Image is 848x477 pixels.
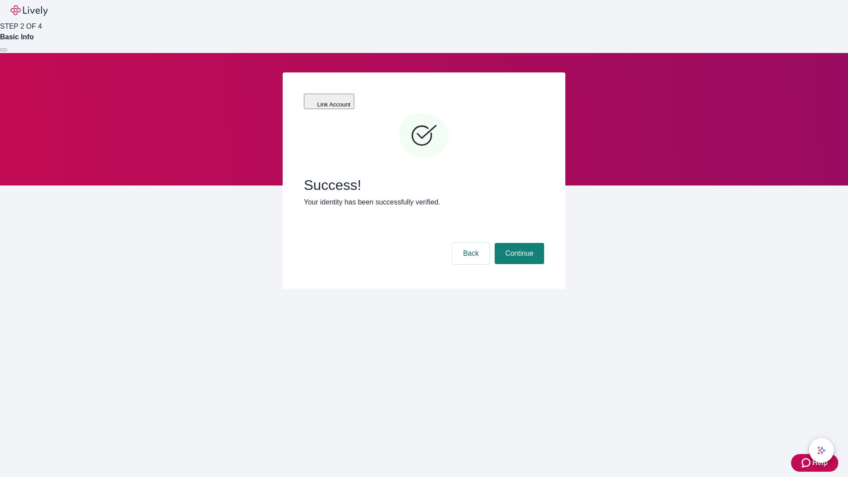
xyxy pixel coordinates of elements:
button: chat [809,438,834,463]
p: Your identity has been successfully verified. [304,197,544,208]
svg: Lively AI Assistant [817,446,826,455]
svg: Zendesk support icon [802,458,812,468]
button: Zendesk support iconHelp [791,454,838,472]
button: Link Account [304,94,354,109]
button: Back [452,243,489,264]
svg: Checkmark icon [397,110,450,163]
button: Continue [495,243,544,264]
span: Help [812,458,828,468]
span: Success! [304,177,544,193]
img: Lively [11,5,48,16]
